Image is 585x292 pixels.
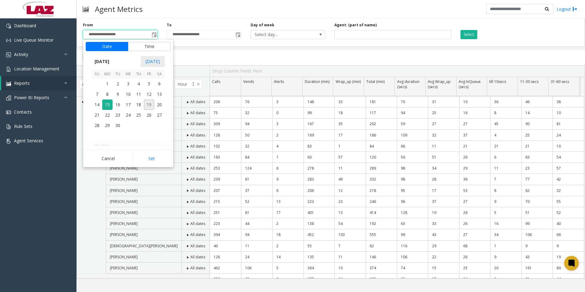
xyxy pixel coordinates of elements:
[123,79,133,89] span: 3
[110,221,138,226] span: [PERSON_NAME]
[83,2,89,17] img: pageIcon
[397,107,428,118] td: 94
[490,163,521,174] td: 11
[274,79,284,84] span: Alerts
[154,110,165,120] span: 27
[334,229,366,240] td: 103
[334,163,366,174] td: 11
[133,89,144,99] span: 11
[397,96,428,107] td: 70
[128,42,171,51] button: Time tab
[154,99,165,110] td: Saturday, September 20, 2025
[175,80,202,89] span: Hour
[572,6,577,12] img: logout
[490,152,521,163] td: 6
[366,141,397,152] td: 84
[6,95,11,100] img: 'icon'
[553,141,584,152] td: 10
[144,79,154,89] td: Friday, September 5, 2025
[251,22,274,28] label: Day of week
[459,118,490,129] td: 27
[553,207,584,218] td: 52
[92,120,102,131] td: Sunday, September 28, 2025
[241,196,272,207] td: 52
[334,141,366,152] td: 1
[190,177,205,182] span: All dates
[397,185,428,196] td: 95
[334,130,366,141] td: 17
[14,123,32,129] span: Rule Sets
[272,229,304,240] td: 18
[210,196,241,207] td: 215
[133,69,144,79] th: Th
[102,79,113,89] span: 1
[14,109,32,115] span: Contacts
[113,89,123,99] td: Tuesday, September 9, 2025
[113,110,123,120] td: Tuesday, September 23, 2025
[490,130,521,141] td: 4
[428,229,459,240] td: 43
[210,163,241,174] td: 253
[83,22,93,28] label: From
[92,120,102,131] span: 28
[144,99,154,110] td: Friday, September 19, 2025
[241,107,272,118] td: 32
[304,118,335,129] td: 167
[113,79,123,89] span: 2
[210,130,241,141] td: 128
[241,141,272,152] td: 32
[86,152,131,165] button: Cancel
[190,144,205,149] span: All dates
[241,174,272,185] td: 61
[459,79,481,89] span: Avg InQueue (secs)
[92,89,102,99] td: Sunday, September 7, 2025
[102,79,113,89] td: Monday, September 1, 2025
[92,110,102,120] span: 21
[102,110,113,120] span: 22
[113,120,123,131] span: 30
[460,30,477,39] button: Select
[113,110,123,120] span: 23
[241,185,272,196] td: 37
[133,99,144,110] td: Thursday, September 18, 2025
[304,130,335,141] td: 169
[459,185,490,196] td: 53
[272,96,304,107] td: 3
[305,79,330,84] span: Duration (min)
[553,218,584,229] td: 40
[459,130,490,141] td: 37
[6,52,11,57] img: 'icon'
[92,141,165,152] th: [DATE]
[272,218,304,229] td: 2
[272,185,304,196] td: 6
[428,218,459,229] td: 33
[102,110,113,120] td: Monday, September 22, 2025
[553,130,584,141] td: 24
[241,207,272,218] td: 61
[334,152,366,163] td: 57
[521,185,553,196] td: 62
[123,99,133,110] td: Wednesday, September 17, 2025
[334,218,366,229] td: 54
[366,185,397,196] td: 218
[102,99,113,110] td: Monday, September 15, 2025
[133,110,144,120] span: 25
[459,152,490,163] td: 26
[490,107,521,118] td: 8
[397,118,428,129] td: 59
[241,130,272,141] td: 50
[144,99,154,110] span: 19
[304,163,335,174] td: 278
[14,23,36,28] span: Dashboard
[113,69,123,79] th: Tu
[428,107,459,118] td: 25
[234,30,241,39] span: Toggle popup
[366,196,397,207] td: 246
[132,152,171,165] button: Set
[6,67,11,72] img: 'icon'
[102,89,113,99] span: 8
[1,76,76,90] a: Reports
[553,107,584,118] td: 10
[102,69,113,79] th: Mo
[92,2,146,17] h3: Agent Metrics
